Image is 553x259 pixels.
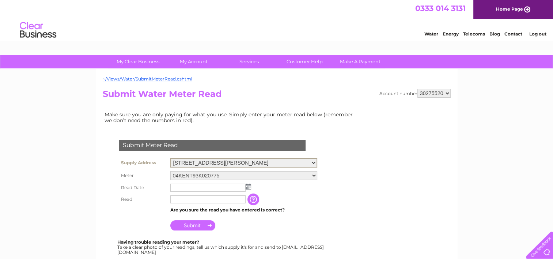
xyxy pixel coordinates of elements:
a: ~/Views/Water/SubmitMeterRead.cshtml [103,76,192,82]
input: Submit [170,220,215,230]
th: Read [117,194,168,205]
div: Account number [379,89,451,98]
a: Log out [529,31,546,37]
th: Read Date [117,182,168,194]
th: Meter [117,169,168,182]
a: My Account [163,55,224,68]
td: Make sure you are only paying for what you use. Simply enter your meter read below (remember we d... [103,110,359,125]
a: Energy [443,31,459,37]
a: Services [219,55,279,68]
img: logo.png [19,19,57,41]
a: Blog [489,31,500,37]
b: Having trouble reading your meter? [117,239,199,245]
th: Supply Address [117,156,168,169]
h2: Submit Water Meter Read [103,89,451,103]
a: 0333 014 3131 [415,4,466,13]
a: Make A Payment [330,55,390,68]
div: Submit Meter Read [119,140,306,151]
div: Clear Business is a trading name of Verastar Limited (registered in [GEOGRAPHIC_DATA] No. 3667643... [104,4,450,35]
a: Contact [504,31,522,37]
td: Are you sure the read you have entered is correct? [168,205,319,215]
a: Telecoms [463,31,485,37]
input: Information [247,194,261,205]
a: Water [424,31,438,37]
a: My Clear Business [108,55,168,68]
img: ... [246,184,251,189]
a: Customer Help [274,55,335,68]
div: Take a clear photo of your readings, tell us which supply it's for and send to [EMAIL_ADDRESS][DO... [117,240,325,255]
